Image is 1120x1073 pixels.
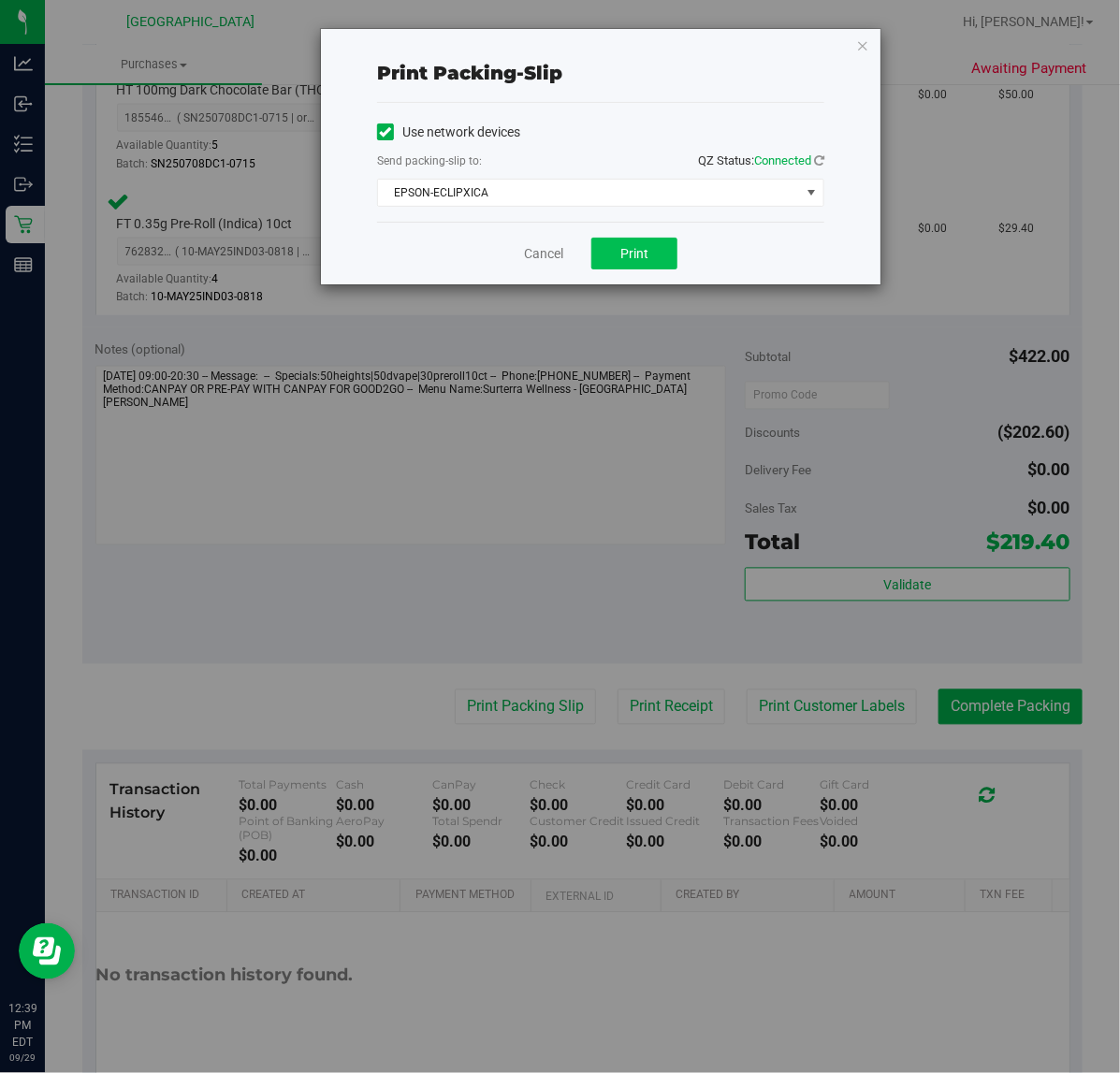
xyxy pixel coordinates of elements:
label: Send packing-slip to: [377,152,482,169]
span: select [800,180,823,206]
span: Print packing-slip [377,62,562,84]
span: Connected [754,153,811,167]
span: QZ Status: [698,153,824,167]
a: Cancel [524,244,563,264]
span: EPSON-ECLIPXICA [378,180,800,206]
button: Print [591,238,677,269]
label: Use network devices [377,123,520,142]
span: Print [620,246,648,261]
iframe: Resource center [19,923,75,979]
